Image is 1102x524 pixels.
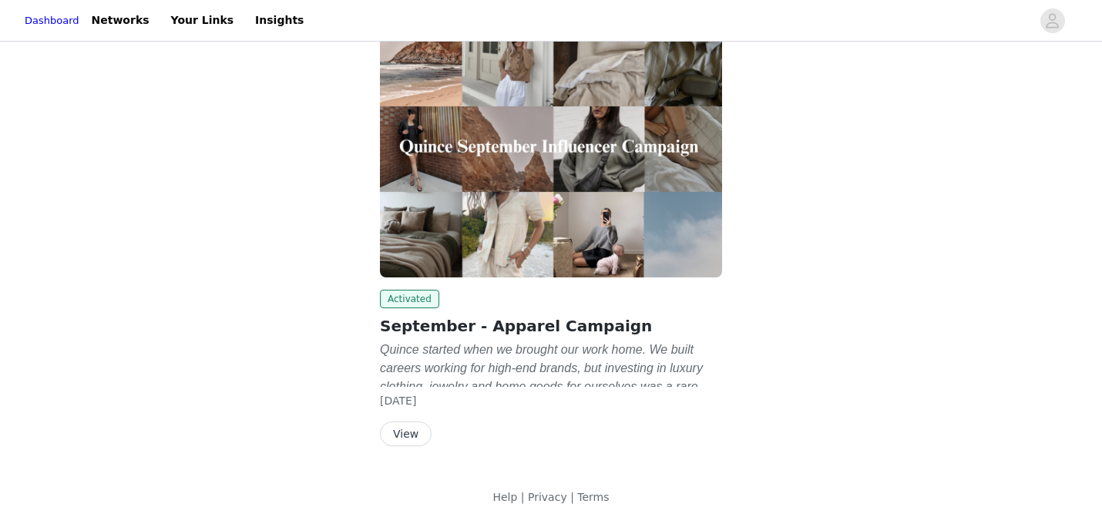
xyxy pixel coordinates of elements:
[162,3,244,38] a: Your Links
[380,395,416,407] span: [DATE]
[380,428,432,440] a: View
[82,3,159,38] a: Networks
[1045,8,1060,33] div: avatar
[380,343,708,448] em: Quince started when we brought our work home. We built careers working for high-end brands, but i...
[528,491,567,503] a: Privacy
[380,422,432,446] button: View
[380,21,722,277] img: Quince
[492,491,517,503] a: Help
[570,491,574,503] span: |
[521,491,525,503] span: |
[25,13,79,29] a: Dashboard
[380,290,439,308] span: Activated
[577,491,609,503] a: Terms
[246,3,313,38] a: Insights
[380,314,722,338] h2: September - Apparel Campaign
